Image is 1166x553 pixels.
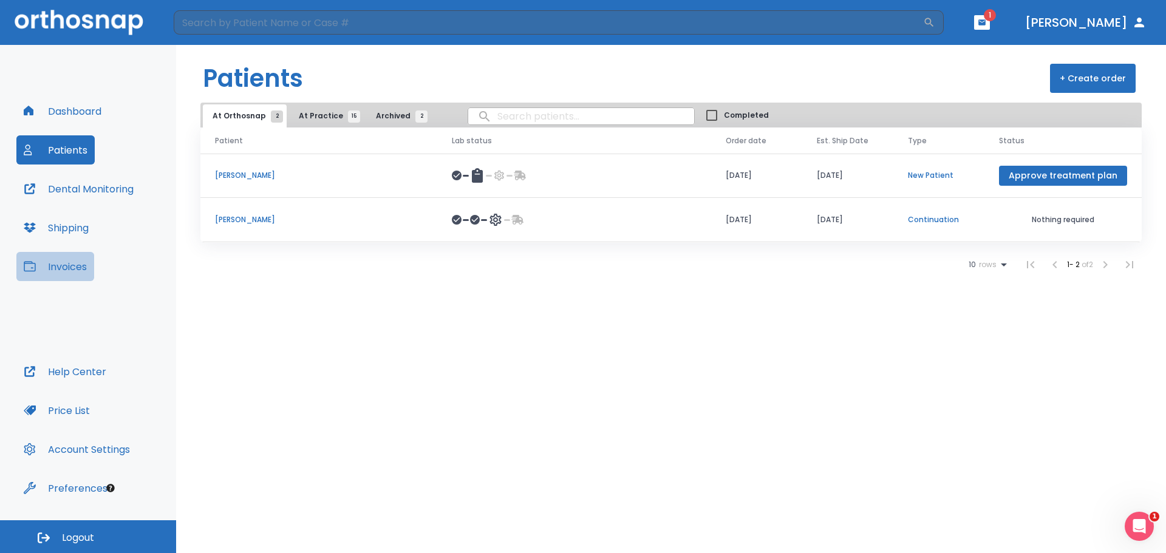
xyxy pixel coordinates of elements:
span: Completed [724,110,769,121]
span: 1 [1150,512,1159,521]
span: Order date [726,135,766,146]
p: [PERSON_NAME] [215,214,423,225]
button: [PERSON_NAME] [1020,12,1151,33]
button: Patients [16,135,95,165]
span: Est. Ship Date [817,135,868,146]
img: Orthosnap [15,10,143,35]
iframe: Intercom live chat [1125,512,1154,541]
span: At Practice [299,110,354,121]
span: 2 [415,110,428,123]
td: [DATE] [711,154,802,198]
h1: Patients [203,60,303,97]
span: Lab status [452,135,492,146]
span: 15 [348,110,360,123]
span: Archived [376,110,421,121]
button: + Create order [1050,64,1136,93]
input: search [468,104,694,128]
span: Type [908,135,927,146]
button: Preferences [16,473,115,503]
button: Approve treatment plan [999,166,1127,186]
span: 10 [969,260,976,269]
button: Price List [16,396,97,425]
td: [DATE] [802,198,893,242]
button: Dental Monitoring [16,174,141,203]
span: 1 - 2 [1067,259,1082,270]
span: of 2 [1082,259,1093,270]
button: Help Center [16,357,114,386]
p: New Patient [908,170,970,181]
span: Patient [215,135,243,146]
p: [PERSON_NAME] [215,170,423,181]
p: Nothing required [999,214,1127,225]
span: rows [976,260,997,269]
button: Shipping [16,213,96,242]
p: Continuation [908,214,970,225]
button: Account Settings [16,435,137,464]
span: 1 [984,9,996,21]
span: Logout [62,531,94,545]
button: Invoices [16,252,94,281]
span: 2 [271,110,283,123]
div: Tooltip anchor [105,483,116,494]
input: Search by Patient Name or Case # [174,10,923,35]
div: tabs [203,104,434,127]
span: Status [999,135,1025,146]
td: [DATE] [711,198,802,242]
span: At Orthosnap [213,110,277,121]
td: [DATE] [802,154,893,198]
button: Dashboard [16,97,109,126]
